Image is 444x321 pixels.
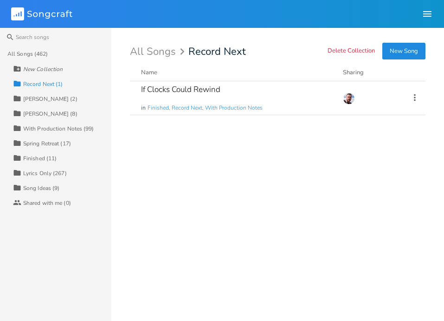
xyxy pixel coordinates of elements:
div: Spring Retreat (17) [23,141,71,146]
div: Name [141,68,157,77]
div: [PERSON_NAME] (2) [23,96,77,102]
span: Record Next [188,46,246,57]
div: All Songs [130,47,187,56]
button: Delete Collection [328,47,375,55]
img: Barry Denson [343,92,355,105]
span: in [141,104,146,112]
div: Record Next (1) [23,81,63,87]
div: Song Ideas (9) [23,185,59,191]
div: [PERSON_NAME] (8) [23,111,77,117]
div: With Production Notes (99) [23,126,94,131]
div: Lyrics Only (267) [23,170,67,176]
div: Finished (11) [23,156,57,161]
div: New Collection [23,66,63,72]
div: All Songs (462) [7,51,48,57]
button: Name [141,68,332,77]
span: Finished, Record Next, With Production Notes [148,104,263,112]
div: If Clocks Could Rewind [141,85,220,93]
div: Shared with me (0) [23,200,71,206]
button: New Song [382,43,425,59]
div: Sharing [343,68,399,77]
